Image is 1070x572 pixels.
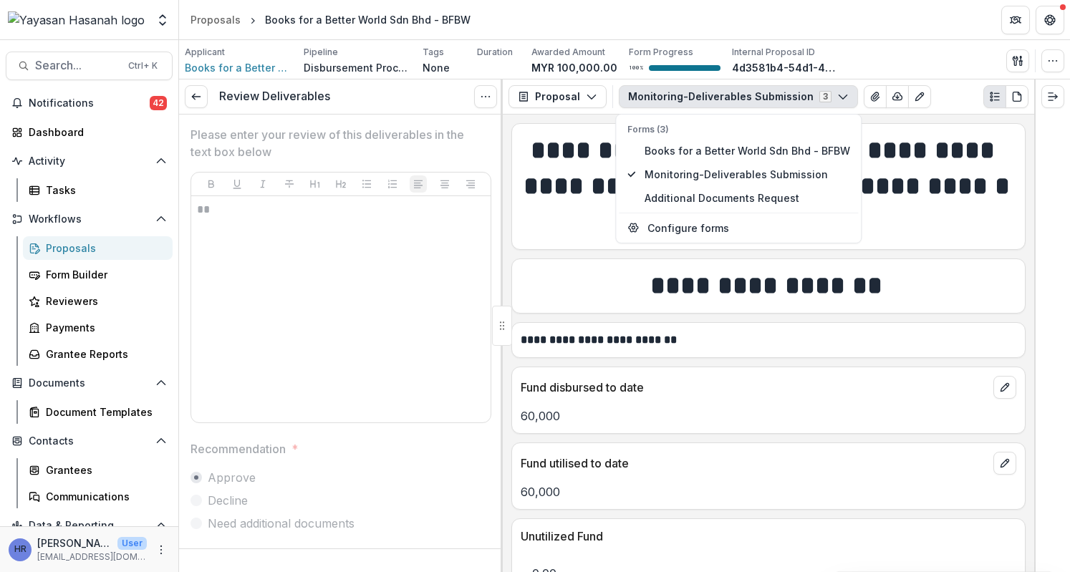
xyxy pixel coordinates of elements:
button: Align Center [436,175,453,193]
h3: Review Deliverables [219,89,330,103]
p: 60,000 [521,407,1016,425]
button: Open Documents [6,372,173,394]
p: Forms (3) [627,123,849,136]
p: None [423,60,450,75]
button: Open entity switcher [153,6,173,34]
span: 42 [150,96,167,110]
button: Search... [6,52,173,80]
span: Notifications [29,97,150,110]
p: Fund disbursed to date [521,379,988,396]
div: Payments [46,320,161,335]
p: Awarded Amount [531,46,605,59]
span: Workflows [29,213,150,226]
span: Additional Documents Request [645,190,850,205]
a: Reviewers [23,289,173,313]
div: Reviewers [46,294,161,309]
button: Partners [1001,6,1030,34]
a: Tasks [23,178,173,202]
button: Heading 1 [307,175,324,193]
a: Communications [23,485,173,508]
p: Unutilized Fund [521,528,1011,545]
p: Applicant [185,46,225,59]
div: Proposals [46,241,161,256]
span: Approve [208,469,256,486]
div: Document Templates [46,404,161,420]
button: Bold [203,175,220,193]
div: Grantee Reports [46,346,161,362]
button: Underline [228,175,246,193]
button: Strike [281,175,298,193]
a: Proposals [23,236,173,260]
a: Dashboard [6,120,173,144]
button: Italicize [254,175,271,193]
span: Search... [35,59,120,72]
button: Open Data & Reporting [6,514,173,537]
div: Tasks [46,183,161,198]
div: Grantees [46,462,161,478]
p: Internal Proposal ID [732,46,815,59]
a: Books for a Better World Sdn Bhd [185,60,292,75]
div: Form Builder [46,267,161,282]
button: Ordered List [384,175,401,193]
a: Proposals [185,9,246,30]
a: Form Builder [23,263,173,286]
button: More [153,541,170,558]
a: Document Templates [23,400,173,424]
a: Payments [23,316,173,339]
p: Please enter your review of this deliverables in the text box below [191,126,483,160]
button: Expand right [1041,85,1064,108]
p: [PERSON_NAME] [37,535,112,551]
img: Yayasan Hasanah logo [8,11,145,29]
p: 4d3581b4-54d1-43de-a9e9-2675d5b46d77 [732,60,839,75]
span: Documents [29,377,150,389]
div: Proposals [191,12,241,27]
p: Pipeline [304,46,338,59]
button: Notifications42 [6,92,173,115]
p: [EMAIL_ADDRESS][DOMAIN_NAME] [37,551,147,563]
button: PDF view [1006,85,1028,108]
p: Duration [477,46,513,59]
div: Hanis Anissa binti Abd Rafar [14,545,26,554]
a: Grantee Reports [23,342,173,366]
span: Need additional documents [208,515,355,532]
p: Form Progress [629,46,693,59]
button: Open Workflows [6,208,173,231]
button: Monitoring-Deliverables Submission3 [619,85,858,108]
button: Proposal [509,85,607,108]
div: Books for a Better World Sdn Bhd - BFBW [265,12,471,27]
p: 60,000 [521,483,1016,500]
button: Bullet List [358,175,375,193]
button: Get Help [1036,6,1064,34]
p: Tags [423,46,444,59]
button: Open Activity [6,150,173,173]
span: Books for a Better World Sdn Bhd - BFBW [645,143,850,158]
nav: breadcrumb [185,9,476,30]
button: Options [474,85,497,108]
button: edit [993,452,1016,475]
button: Edit as form [908,85,931,108]
button: edit [993,376,1016,399]
p: 100 % [629,63,643,73]
p: MYR 100,000.00 [531,60,617,75]
div: Communications [46,489,161,504]
button: Plaintext view [983,85,1006,108]
div: Dashboard [29,125,161,140]
span: Monitoring-Deliverables Submission [645,167,850,182]
a: Grantees [23,458,173,482]
div: Ctrl + K [125,58,160,74]
p: Fund utilised to date [521,455,988,472]
p: User [117,537,147,550]
span: Data & Reporting [29,520,150,532]
p: Disbursement Process [304,60,411,75]
button: Open Contacts [6,430,173,452]
button: Align Right [462,175,479,193]
span: Contacts [29,435,150,447]
span: Activity [29,155,150,168]
button: Heading 2 [332,175,350,193]
p: Recommendation [191,440,286,457]
span: Decline [208,492,248,509]
button: Align Left [410,175,427,193]
button: View Attached Files [864,85,887,108]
